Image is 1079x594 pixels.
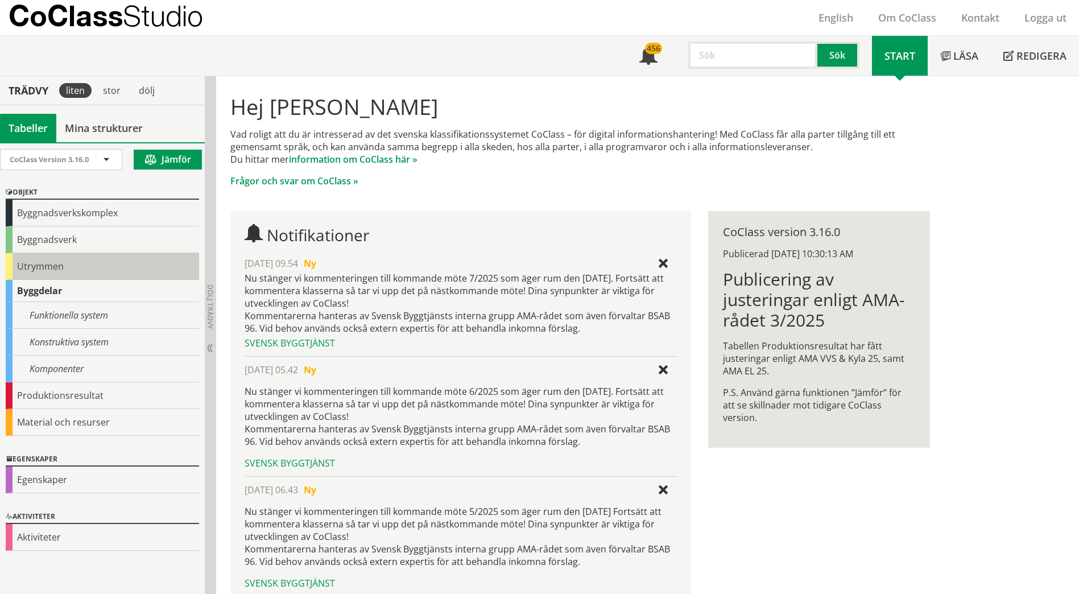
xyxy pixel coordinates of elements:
div: Trädvy [2,84,55,97]
span: Ny [304,364,316,376]
p: CoClass [9,9,203,22]
div: Egenskaper [6,453,199,467]
span: Notifikationer [267,224,369,246]
a: information om CoClass här » [289,153,417,166]
h1: Publicering av justeringar enligt AMA-rådet 3/2025 [723,269,915,331]
div: Aktiviteter [6,524,199,551]
div: Egenskaper [6,467,199,493]
div: stor [96,83,127,98]
div: liten [59,83,92,98]
a: Läsa [928,36,991,76]
div: dölj [132,83,162,98]
span: Start [884,49,915,63]
div: Nu stänger vi kommenteringen till kommande möte 7/2025 som äger rum den [DATE]. Fortsätt att komm... [245,272,676,335]
p: Tabellen Produktionsresultat har fått justeringar enligt AMA VVS & Kyla 25, samt AMA EL 25. [723,340,915,377]
span: Dölj trädvy [205,284,215,329]
a: Logga ut [1012,11,1079,24]
span: Notifikationer [639,48,658,66]
div: Material och resurser [6,409,199,436]
p: Nu stänger vi kommenteringen till kommande möte 5/2025 som äger rum den [DATE] Fortsätt att komme... [245,505,676,568]
span: Ny [304,484,316,496]
p: Nu stänger vi kommenteringen till kommande möte 6/2025 som äger rum den [DATE]. Fortsätt att komm... [245,385,676,448]
input: Sök [688,42,817,69]
p: Vad roligt att du är intresserad av det svenska klassifikationssystemet CoClass – för digital inf... [230,128,929,166]
span: [DATE] 06.43 [245,484,298,496]
span: Redigera [1016,49,1066,63]
div: Aktiviteter [6,510,199,524]
a: Om CoClass [866,11,949,24]
div: Svensk Byggtjänst [245,577,676,589]
div: Svensk Byggtjänst [245,337,676,349]
div: 456 [645,43,662,54]
a: English [806,11,866,24]
button: Jämför [134,150,202,170]
div: Byggnadsverkskomplex [6,200,199,226]
button: Sök [817,42,859,69]
span: CoClass Version 3.16.0 [10,154,89,164]
a: Kontakt [949,11,1012,24]
div: Svensk Byggtjänst [245,457,676,469]
span: Läsa [953,49,978,63]
a: Frågor och svar om CoClass » [230,175,358,187]
div: Konstruktiva system [6,329,199,356]
a: 456 [627,36,670,76]
div: Produktionsresultat [6,382,199,409]
div: Funktionella system [6,302,199,329]
div: CoClass version 3.16.0 [723,226,915,238]
p: P.S. Använd gärna funktionen ”Jämför” för att se skillnader mot tidigare CoClass version. [723,386,915,424]
div: Byggnadsverk [6,226,199,253]
span: [DATE] 09.54 [245,257,298,270]
div: Utrymmen [6,253,199,280]
a: Mina strukturer [56,114,151,142]
div: Byggdelar [6,280,199,302]
a: Redigera [991,36,1079,76]
h1: Hej [PERSON_NAME] [230,94,929,119]
a: Start [872,36,928,76]
div: Komponenter [6,356,199,382]
span: Ny [304,257,316,270]
div: Objekt [6,186,199,200]
div: Publicerad [DATE] 10:30:13 AM [723,247,915,260]
span: [DATE] 05.42 [245,364,298,376]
